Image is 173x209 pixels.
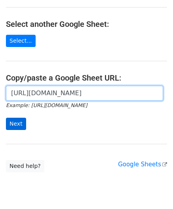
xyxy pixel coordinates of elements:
input: Next [6,118,26,130]
h4: Select another Google Sheet: [6,19,167,29]
a: Select... [6,35,36,47]
input: Paste your Google Sheet URL here [6,86,163,101]
iframe: Chat Widget [133,171,173,209]
small: Example: [URL][DOMAIN_NAME] [6,102,87,108]
a: Google Sheets [118,161,167,168]
a: Need help? [6,160,44,172]
h4: Copy/paste a Google Sheet URL: [6,73,167,83]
